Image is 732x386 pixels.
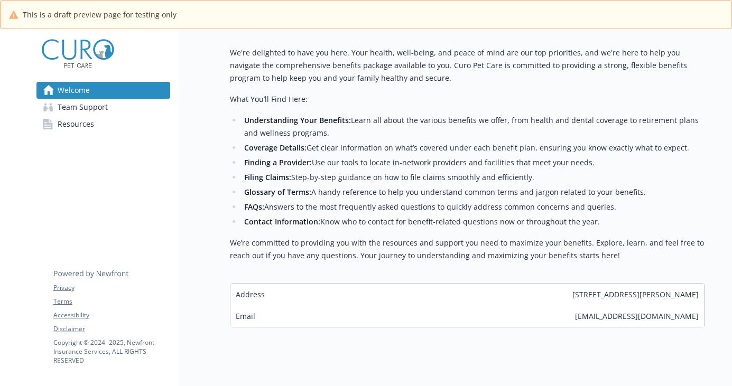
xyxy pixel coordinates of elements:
[36,116,170,133] a: Resources
[572,289,699,300] span: [STREET_ADDRESS][PERSON_NAME]
[242,156,705,169] li: Use our tools to locate in-network providers and facilities that meet your needs.
[53,297,170,306] a: Terms
[230,93,705,106] p: What You’ll Find Here:
[58,116,94,133] span: Resources
[53,310,170,320] a: Accessibility
[36,82,170,99] a: Welcome
[58,82,90,99] span: Welcome
[242,171,705,184] li: Step-by-step guidance on how to file claims smoothly and efficiently.
[230,237,705,262] p: We’re committed to providing you with the resources and support you need to maximize your benefit...
[244,202,264,212] strong: FAQs:
[23,9,177,20] span: This is a draft preview page for testing only
[53,324,170,334] a: Disclaimer
[244,115,351,125] strong: Understanding Your Benefits:
[58,99,108,116] span: Team Support
[244,187,311,197] strong: Glossary of Terms:
[244,216,320,227] strong: Contact Information:
[53,283,170,293] a: Privacy
[244,172,291,182] strong: Filing Claims:
[236,310,255,322] span: Email
[236,289,265,300] span: Address
[242,114,705,139] li: Learn all about the various benefits we offer, from health and dental coverage to retirement plan...
[575,310,699,322] span: [EMAIL_ADDRESS][DOMAIN_NAME]
[36,99,170,116] a: Team Support
[230,46,705,84] p: We're delighted to have you here. Your health, well-being, and peace of mind are our top prioriti...
[244,157,312,167] strong: Finding a Provider:
[244,143,307,153] strong: Coverage Details:
[53,338,170,365] p: Copyright © 2024 - 2025 , Newfront Insurance Services, ALL RIGHTS RESERVED
[242,215,705,228] li: Know who to contact for benefit-related questions now or throughout the year.
[242,201,705,213] li: Answers to the most frequently asked questions to quickly address common concerns and queries.
[242,142,705,154] li: Get clear information on what’s covered under each benefit plan, ensuring you know exactly what t...
[242,186,705,199] li: A handy reference to help you understand common terms and jargon related to your benefits.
